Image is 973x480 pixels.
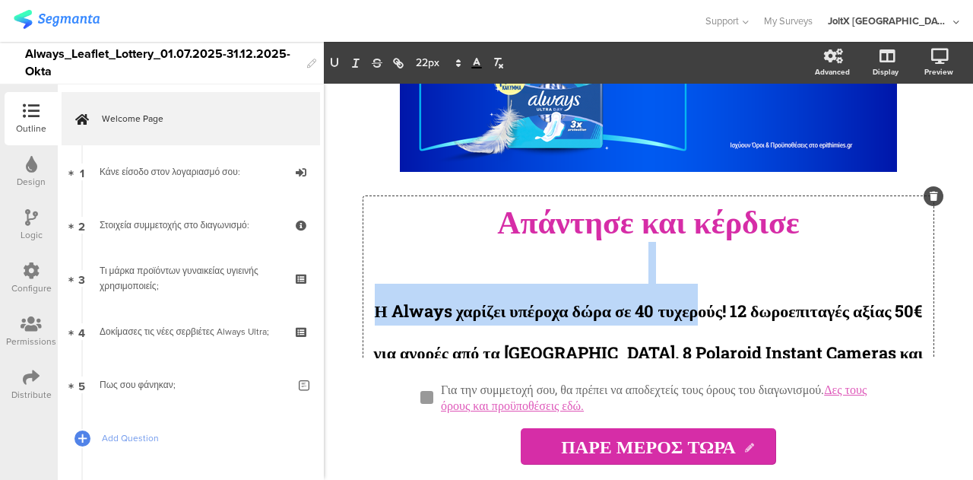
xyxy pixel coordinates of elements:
[924,66,953,78] div: Preview
[100,164,281,180] div: Κάνε είσοδο στον λογαριασμό σου:
[25,42,300,84] div: Always_Leaflet_Lottery_01.07.2025-31.12.2025-Okta
[705,14,739,28] span: Support
[521,428,776,465] input: Start
[374,300,927,405] span: Η Always χαρίζει υπέροχα δώρα σε 40 τυχερούς! 12 δωροεπιταγές αξίας 50€ για αγορές από τα [GEOGRA...
[11,388,52,402] div: Distribute
[14,10,100,29] img: segmanta logo
[100,324,281,339] div: Δοκίμασες τις νέες σερβιέτες Always Ultra;
[6,335,56,348] div: Permissions
[78,217,85,234] span: 2
[102,431,296,446] span: Add Question
[828,14,949,28] div: JoltX [GEOGRAPHIC_DATA]
[78,270,85,287] span: 3
[21,228,43,242] div: Logic
[815,66,850,78] div: Advanced
[100,263,281,294] div: Τι μάρκα προϊόντων γυναικείας υγιεινής χρησιμοποιείς;
[497,200,799,242] span: Απάντησε και κέρδισε
[80,164,84,180] span: 1
[441,381,869,413] p: Για την συμμετοχή σου, θα πρέπει να αποδεχτείς τους όρους του διαγωνισμού.
[62,145,320,199] a: 1 Κάνε είσοδο στον λογαριασμό σου:
[78,323,85,340] span: 4
[100,218,281,233] div: Στοιχεία συμμετοχής στο διαγωνισμό:
[62,199,320,252] a: 2 Στοιχεία συμμετοχής στο διαγωνισμό:
[11,281,52,295] div: Configure
[16,122,46,135] div: Outline
[62,252,320,305] a: 3 Τι μάρκα προϊόντων γυναικείας υγιεινής χρησιμοποιείς;
[17,175,46,189] div: Design
[100,377,287,393] div: Πως σου φάνηκαν;
[441,381,867,413] a: Δες τους όρους και προϋποθέσεις εδώ.
[78,377,85,393] span: 5
[102,111,296,126] span: Welcome Page
[873,66,899,78] div: Display
[62,92,320,145] a: Welcome Page
[62,358,320,412] a: 5 Πως σου φάνηκαν;
[62,305,320,358] a: 4 Δοκίμασες τις νέες σερβιέτες Always Ultra;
